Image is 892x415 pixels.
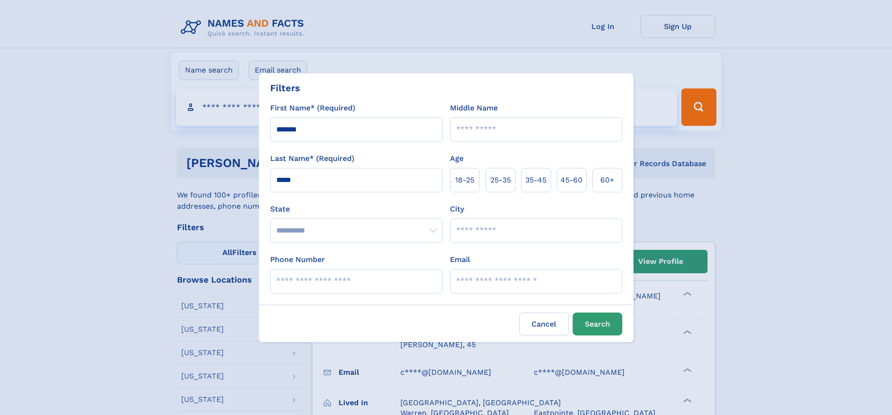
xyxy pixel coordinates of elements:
[525,175,546,186] span: 35‑45
[490,175,511,186] span: 25‑35
[455,175,474,186] span: 18‑25
[450,102,498,114] label: Middle Name
[560,175,582,186] span: 45‑60
[270,153,354,164] label: Last Name* (Required)
[270,204,442,215] label: State
[519,313,569,335] label: Cancel
[450,254,470,265] label: Email
[270,254,325,265] label: Phone Number
[600,175,614,186] span: 60+
[450,153,464,164] label: Age
[573,313,622,335] button: Search
[270,81,300,95] div: Filters
[450,204,464,215] label: City
[270,102,355,114] label: First Name* (Required)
